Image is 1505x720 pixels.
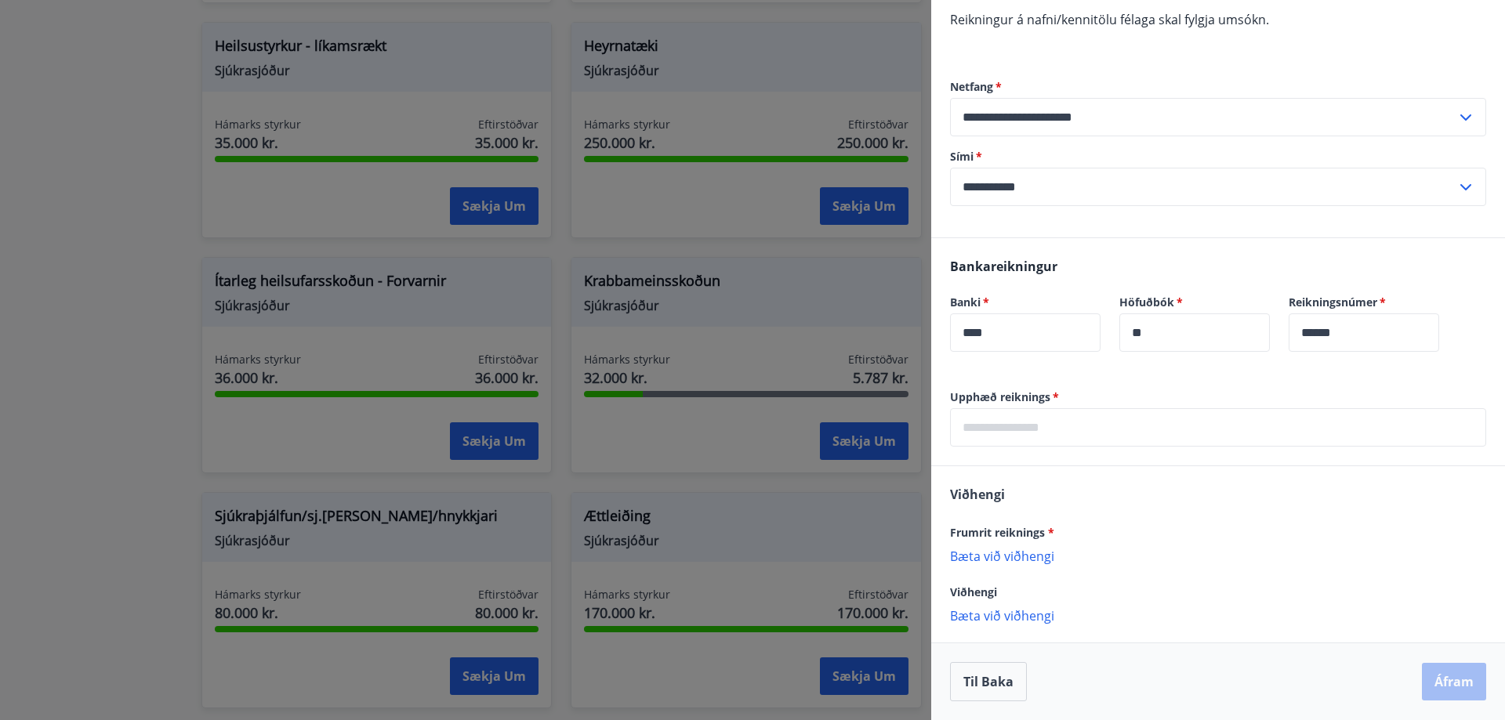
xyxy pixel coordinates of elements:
label: Netfang [950,79,1486,95]
p: Bæta við viðhengi [950,607,1486,623]
label: Reikningsnúmer [1289,295,1439,310]
span: Viðhengi [950,486,1005,503]
span: Bankareikningur [950,258,1057,275]
label: Höfuðbók [1119,295,1270,310]
span: Frumrit reiknings [950,525,1054,540]
label: Upphæð reiknings [950,389,1486,405]
button: Til baka [950,662,1027,701]
span: Reikningur á nafni/kennitölu félaga skal fylgja umsókn. [950,11,1269,28]
div: Upphæð reiknings [950,408,1486,447]
p: Bæta við viðhengi [950,548,1486,563]
label: Sími [950,149,1486,165]
label: Banki [950,295,1101,310]
span: Viðhengi [950,584,997,599]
